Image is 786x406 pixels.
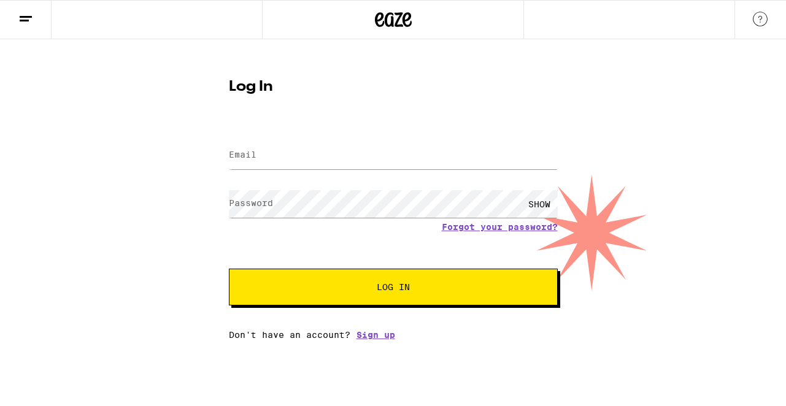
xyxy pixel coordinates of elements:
div: Don't have an account? [229,330,558,340]
div: SHOW [521,190,558,218]
h1: Log In [229,80,558,94]
a: Sign up [356,330,395,340]
button: Log In [229,269,558,305]
label: Email [229,150,256,159]
span: Log In [377,283,410,291]
input: Email [229,142,558,169]
label: Password [229,198,273,208]
a: Forgot your password? [442,222,558,232]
